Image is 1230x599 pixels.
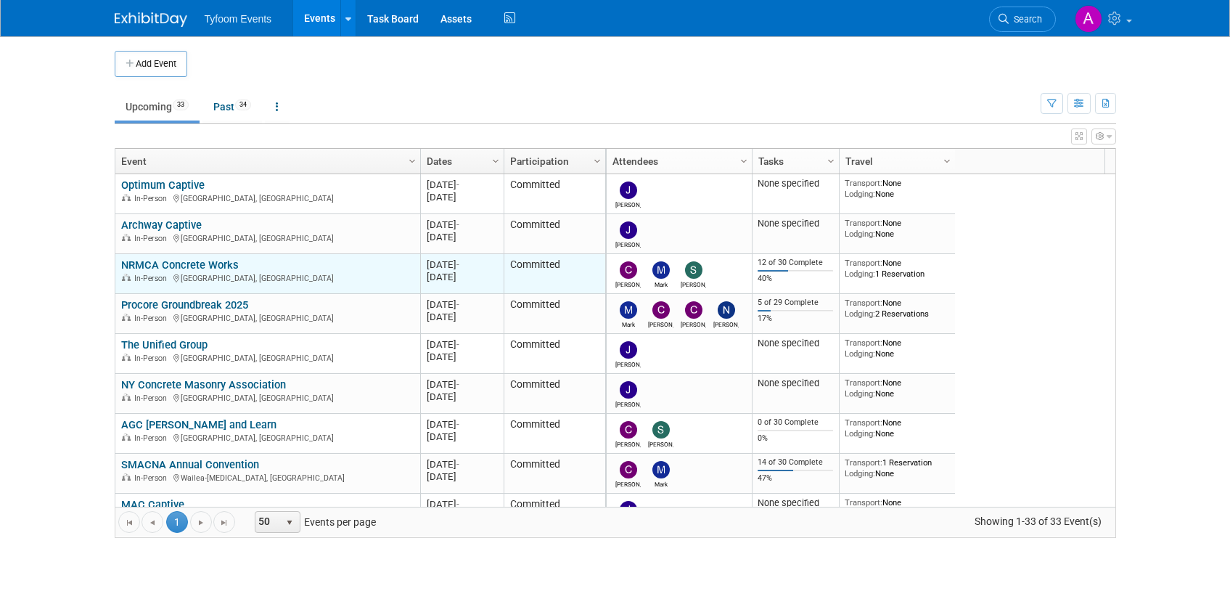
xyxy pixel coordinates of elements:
div: 14 of 30 Complete [758,457,833,468]
a: Column Settings [939,149,955,171]
div: [DATE] [427,418,497,431]
span: - [456,419,459,430]
div: [DATE] [427,458,497,470]
span: Transport: [845,218,882,228]
div: [DATE] [427,258,497,271]
span: Lodging: [845,349,875,359]
img: In-Person Event [122,473,131,481]
a: Participation [510,149,596,174]
span: Column Settings [591,155,603,167]
div: None None [845,497,949,518]
div: Jason Cuskelly [615,399,641,408]
a: Upcoming33 [115,93,200,121]
img: Angie Nichols [1075,5,1102,33]
div: Jason Cuskelly [615,239,641,248]
span: Column Settings [490,155,501,167]
img: Jason Cuskelly [620,341,637,359]
span: Lodging: [845,269,875,279]
img: Jason Cuskelly [620,381,637,399]
a: Column Settings [589,149,605,171]
span: Go to the last page [218,517,230,529]
span: - [456,299,459,310]
img: Corbin Nelson [620,421,637,439]
span: Showing 1-33 of 33 Event(s) [961,511,1115,531]
img: ExhibitDay [115,12,187,27]
div: Nathan Nelson [713,319,739,328]
span: - [456,379,459,390]
a: MAC Captive [121,498,184,511]
span: Column Settings [825,155,837,167]
div: Mark Nelson [648,478,673,488]
div: [GEOGRAPHIC_DATA], [GEOGRAPHIC_DATA] [121,232,414,244]
div: [GEOGRAPHIC_DATA], [GEOGRAPHIC_DATA] [121,192,414,204]
span: Column Settings [738,155,750,167]
div: Chris Walker [681,319,706,328]
div: [GEOGRAPHIC_DATA], [GEOGRAPHIC_DATA] [121,311,414,324]
span: Lodging: [845,309,875,319]
div: None None [845,218,949,239]
div: Wailea-[MEDICAL_DATA], [GEOGRAPHIC_DATA] [121,471,414,484]
span: 33 [173,99,189,110]
div: None None [845,378,949,399]
div: None specified [758,218,833,229]
img: Jason Cuskelly [620,182,637,199]
div: [DATE] [427,311,497,323]
div: None None [845,178,949,199]
span: - [456,179,459,190]
a: Go to the last page [213,511,235,533]
div: [DATE] [427,298,497,311]
div: [DATE] [427,391,497,403]
img: Chris Walker [620,461,637,478]
div: 47% [758,473,833,484]
div: [DATE] [427,470,497,483]
span: - [456,339,459,350]
a: Procore Groundbreak 2025 [121,298,248,311]
span: Events per page [236,511,390,533]
div: [DATE] [427,219,497,231]
a: NRMCA Concrete Works [121,258,239,272]
a: Travel [845,149,946,174]
span: 50 [255,512,280,532]
span: - [456,499,459,510]
span: Lodging: [845,468,875,478]
a: Column Settings [823,149,839,171]
div: Mark Nelson [648,279,673,288]
div: [DATE] [427,351,497,363]
img: In-Person Event [122,314,131,321]
div: Corbin Nelson [615,439,641,448]
div: 12 of 30 Complete [758,258,833,268]
span: Transport: [845,457,882,468]
div: Jason Cuskelly [615,359,641,368]
a: AGC [PERSON_NAME] and Learn [121,418,276,431]
div: Chris Walker [615,478,641,488]
span: Column Settings [941,155,953,167]
div: [DATE] [427,338,497,351]
div: [GEOGRAPHIC_DATA], [GEOGRAPHIC_DATA] [121,272,414,284]
span: In-Person [134,433,171,443]
div: Jason Cuskelly [615,199,641,208]
td: Committed [504,334,605,374]
td: Committed [504,374,605,414]
div: [DATE] [427,431,497,443]
td: Committed [504,294,605,334]
img: Jason Cuskelly [620,501,637,518]
a: The Unified Group [121,338,208,351]
img: Steve Davis [685,261,702,279]
span: In-Person [134,314,171,323]
span: In-Person [134,473,171,483]
div: [DATE] [427,498,497,510]
span: Transport: [845,298,882,308]
span: In-Person [134,274,171,283]
span: 34 [235,99,251,110]
span: select [284,517,295,529]
span: Tyfoom Events [205,13,272,25]
img: In-Person Event [122,394,131,401]
div: None specified [758,497,833,509]
div: [GEOGRAPHIC_DATA], [GEOGRAPHIC_DATA] [121,391,414,404]
span: Lodging: [845,229,875,239]
a: Go to the next page [190,511,212,533]
span: Transport: [845,178,882,188]
div: Corbin Nelson [648,319,673,328]
a: Tasks [758,149,829,174]
span: Transport: [845,497,882,508]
